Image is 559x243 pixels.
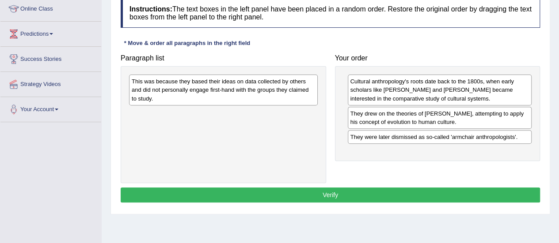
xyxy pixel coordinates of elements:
h4: Your order [335,54,540,62]
a: Predictions [0,22,101,44]
h4: Paragraph list [121,54,326,62]
a: Success Stories [0,47,101,69]
div: They were later dismissed as so-called 'armchair anthropologists'. [348,130,532,144]
div: They drew on the theories of [PERSON_NAME], attempting to apply his concept of evolution to human... [348,107,532,129]
div: Cultural anthropology's roots date back to the 1800s, when early scholars like [PERSON_NAME] and ... [348,75,532,105]
a: Strategy Videos [0,72,101,94]
div: This was because they based their ideas on data collected by others and did not personally engage... [129,75,318,105]
b: Instructions: [129,5,172,13]
a: Your Account [0,97,101,119]
div: * Move & order all paragraphs in the right field [121,39,254,47]
button: Verify [121,187,540,202]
